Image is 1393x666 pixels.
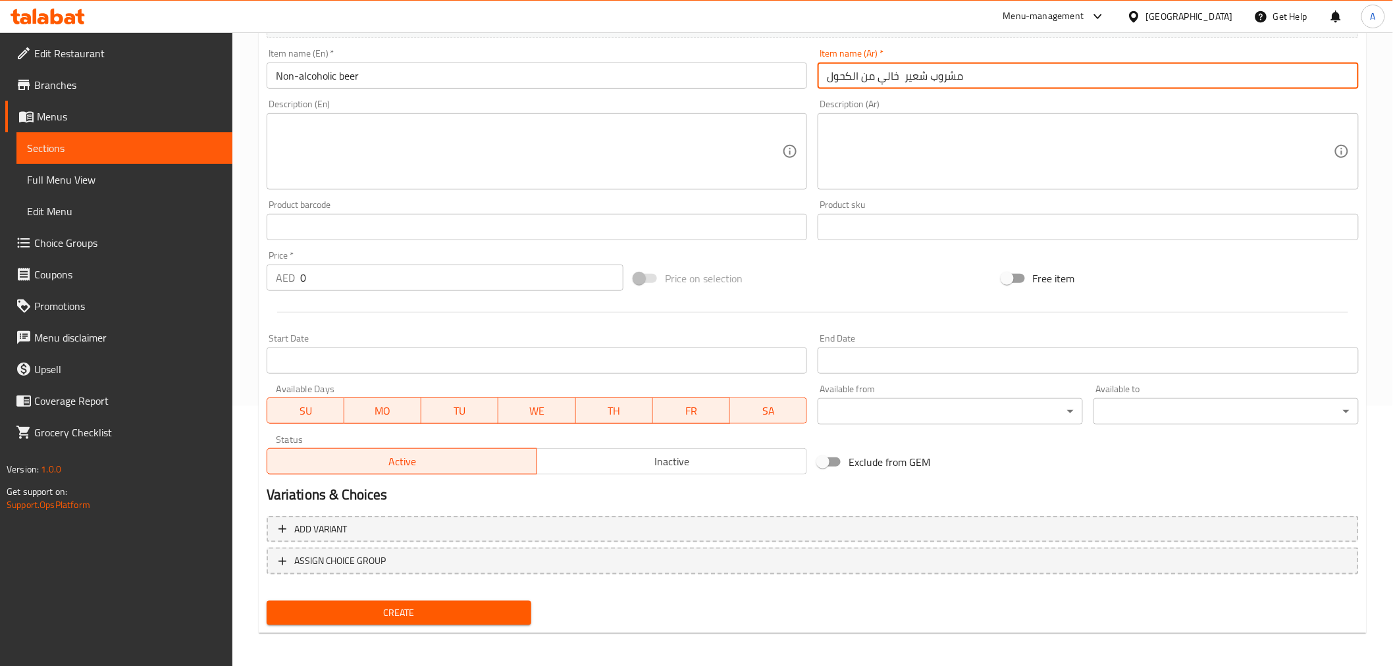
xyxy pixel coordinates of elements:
[818,214,1359,240] input: Please enter product sku
[34,330,222,346] span: Menu disclaimer
[267,397,344,424] button: SU
[7,483,67,500] span: Get support on:
[267,448,537,474] button: Active
[5,290,232,322] a: Promotions
[276,270,295,286] p: AED
[267,63,808,89] input: Enter name En
[27,140,222,156] span: Sections
[273,452,532,471] span: Active
[34,77,222,93] span: Branches
[7,461,39,478] span: Version:
[576,397,653,424] button: TH
[421,397,498,424] button: TU
[1371,9,1376,24] span: A
[34,298,222,314] span: Promotions
[267,601,532,625] button: Create
[849,454,930,470] span: Exclude from GEM
[537,448,807,474] button: Inactive
[818,63,1359,89] input: Enter name Ar
[5,38,232,69] a: Edit Restaurant
[273,401,339,421] span: SU
[7,496,90,513] a: Support.OpsPlatform
[5,385,232,417] a: Coverage Report
[34,361,222,377] span: Upsell
[277,605,521,621] span: Create
[665,270,743,286] span: Price on selection
[41,461,61,478] span: 1.0.0
[1033,270,1075,286] span: Free item
[34,267,222,282] span: Coupons
[1003,9,1084,24] div: Menu-management
[730,397,807,424] button: SA
[5,417,232,448] a: Grocery Checklist
[658,401,725,421] span: FR
[1093,398,1359,424] div: ​
[300,265,623,291] input: Please enter price
[34,45,222,61] span: Edit Restaurant
[5,227,232,259] a: Choice Groups
[498,397,575,424] button: WE
[34,393,222,409] span: Coverage Report
[5,353,232,385] a: Upsell
[294,521,348,538] span: Add variant
[16,195,232,227] a: Edit Menu
[267,516,1359,543] button: Add variant
[5,69,232,101] a: Branches
[1146,9,1233,24] div: [GEOGRAPHIC_DATA]
[34,424,222,440] span: Grocery Checklist
[504,401,570,421] span: WE
[34,235,222,251] span: Choice Groups
[344,397,421,424] button: MO
[27,172,222,188] span: Full Menu View
[267,214,808,240] input: Please enter product barcode
[37,109,222,124] span: Menus
[16,132,232,164] a: Sections
[16,164,232,195] a: Full Menu View
[581,401,648,421] span: TH
[27,203,222,219] span: Edit Menu
[818,398,1083,424] div: ​
[653,397,730,424] button: FR
[5,101,232,132] a: Menus
[735,401,802,421] span: SA
[267,548,1359,575] button: ASSIGN CHOICE GROUP
[5,322,232,353] a: Menu disclaimer
[294,553,386,569] span: ASSIGN CHOICE GROUP
[350,401,416,421] span: MO
[542,452,802,471] span: Inactive
[5,259,232,290] a: Coupons
[427,401,493,421] span: TU
[267,485,1359,505] h2: Variations & Choices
